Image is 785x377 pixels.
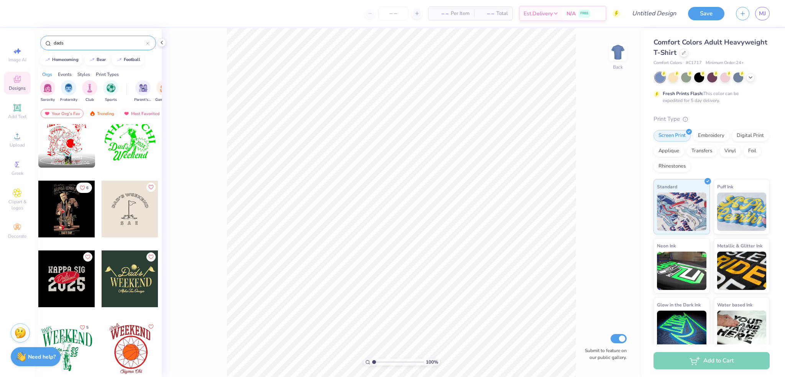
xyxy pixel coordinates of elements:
[663,90,757,104] div: This color can be expedited for 5 day delivery.
[107,84,115,92] img: Sports Image
[654,161,691,172] div: Rhinestones
[134,80,152,103] button: filter button
[76,183,92,193] button: Like
[654,38,767,57] span: Comfort Colors Adult Heavyweight T-Shirt
[567,10,576,18] span: N/A
[657,301,701,309] span: Glow in the Dark Ink
[146,183,156,192] button: Like
[581,347,627,361] label: Submit to feature on our public gallery.
[51,155,82,160] span: [PERSON_NAME]
[28,353,56,361] strong: Need help?
[496,10,508,18] span: Total
[654,115,770,123] div: Print Type
[743,145,761,157] div: Foil
[717,301,752,309] span: Water based Ink
[120,109,163,118] div: Most Favorited
[85,54,109,66] button: bear
[112,54,144,66] button: football
[626,6,682,21] input: Untitled Design
[83,252,92,262] button: Like
[717,252,767,290] img: Metallic & Glitter Ink
[134,80,152,103] div: filter for Parent's Weekend
[44,58,51,62] img: trend_line.gif
[58,71,72,78] div: Events
[64,84,73,92] img: Fraternity Image
[717,183,733,191] span: Puff Ink
[657,183,677,191] span: Standard
[89,111,95,116] img: trending.gif
[42,71,52,78] div: Orgs
[451,10,470,18] span: Per Item
[155,80,173,103] button: filter button
[43,84,52,92] img: Sorority Image
[97,58,106,62] div: bear
[139,84,148,92] img: Parent's Weekend Image
[11,170,23,176] span: Greek
[693,130,729,142] div: Embroidery
[8,57,26,63] span: Image AI
[40,54,82,66] button: homecoming
[657,252,706,290] img: Neon Ink
[105,97,117,103] span: Sports
[123,111,130,116] img: most_fav.gif
[124,58,140,62] div: football
[663,91,703,97] strong: Fresh Prints Flash:
[60,80,77,103] div: filter for Fraternity
[654,145,684,157] div: Applique
[82,80,97,103] button: filter button
[719,145,741,157] div: Vinyl
[76,322,92,333] button: Like
[717,193,767,231] img: Puff Ink
[10,142,25,148] span: Upload
[378,7,408,20] input: – –
[613,64,623,71] div: Back
[657,242,676,250] span: Neon Ink
[155,80,173,103] div: filter for Game Day
[524,10,553,18] span: Est. Delivery
[9,85,26,91] span: Designs
[86,186,89,190] span: 6
[688,7,724,20] button: Save
[654,130,691,142] div: Screen Print
[86,326,89,329] span: 5
[4,199,31,211] span: Clipart & logos
[732,130,769,142] div: Digital Print
[654,60,682,66] span: Comfort Colors
[103,80,118,103] button: filter button
[155,97,173,103] span: Game Day
[41,97,55,103] span: Sorority
[40,80,55,103] button: filter button
[86,109,118,118] div: Trending
[60,80,77,103] button: filter button
[717,242,762,250] span: Metallic & Glitter Ink
[8,233,26,239] span: Decorate
[51,160,92,166] span: Alpha Delta Pi, [GEOGRAPHIC_DATA]
[89,58,95,62] img: trend_line.gif
[433,10,448,18] span: – –
[755,7,770,20] a: MJ
[52,58,79,62] div: homecoming
[717,311,767,349] img: Water based Ink
[610,44,626,60] img: Back
[44,111,50,116] img: most_fav.gif
[96,71,119,78] div: Print Types
[85,84,94,92] img: Club Image
[426,359,438,365] span: 100 %
[686,145,717,157] div: Transfers
[134,97,152,103] span: Parent's Weekend
[8,114,26,120] span: Add Text
[41,109,84,118] div: Your Org's Fav
[706,60,744,66] span: Minimum Order: 24 +
[40,80,55,103] div: filter for Sorority
[580,11,588,16] span: FREE
[103,80,118,103] div: filter for Sports
[53,39,146,47] input: Try "Alpha"
[657,311,706,349] img: Glow in the Dark Ink
[60,97,77,103] span: Fraternity
[657,193,706,231] img: Standard
[116,58,122,62] img: trend_line.gif
[686,60,702,66] span: # C1717
[82,80,97,103] div: filter for Club
[146,252,156,262] button: Like
[77,71,90,78] div: Styles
